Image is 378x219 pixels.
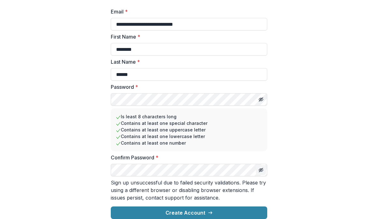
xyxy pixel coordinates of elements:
button: Toggle password visibility [256,94,266,104]
li: Contains at least one number [116,140,262,146]
label: Password [111,83,263,91]
button: Create Account [111,206,267,219]
li: Contains at least one special character [116,120,262,126]
label: Last Name [111,58,263,66]
li: Contains at least one lowercase letter [116,133,262,140]
div: Sign up unsuccessful due to failed security validations. Please try using a different browser or ... [111,179,267,201]
li: Contains at least one uppercase letter [116,126,262,133]
label: First Name [111,33,263,40]
label: Email [111,8,263,15]
button: Toggle password visibility [256,165,266,175]
li: Is least 8 characters long [116,113,262,120]
label: Confirm Password [111,154,263,161]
